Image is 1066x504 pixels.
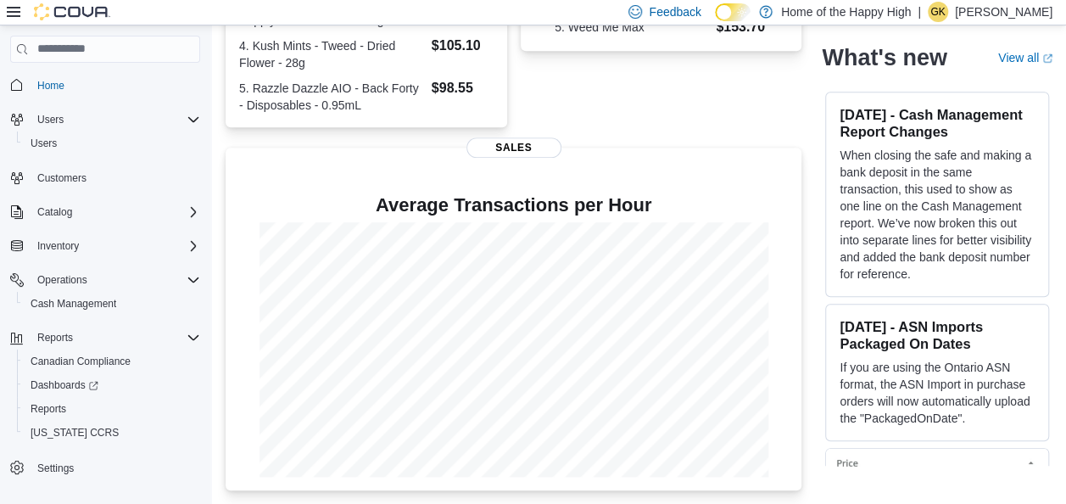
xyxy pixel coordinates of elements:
[715,21,716,22] span: Dark Mode
[3,165,207,190] button: Customers
[24,133,200,154] span: Users
[998,51,1052,64] a: View allExternal link
[24,423,126,443] a: [US_STATE] CCRS
[37,205,72,219] span: Catalog
[715,3,751,21] input: Dark Mode
[781,2,911,22] p: Home of the Happy High
[31,270,94,290] button: Operations
[37,79,64,92] span: Home
[24,423,200,443] span: Washington CCRS
[3,326,207,350] button: Reports
[3,268,207,292] button: Operations
[24,399,73,419] a: Reports
[34,3,110,20] img: Cova
[3,108,207,132] button: Users
[239,37,425,71] dt: 4. Kush Mints - Tweed - Dried Flower - 28g
[31,75,200,96] span: Home
[31,167,200,188] span: Customers
[432,78,494,98] dd: $98.55
[17,397,207,421] button: Reports
[840,147,1035,283] p: When closing the safe and making a bank deposit in the same transaction, this used to show as one...
[37,239,79,253] span: Inventory
[37,462,74,475] span: Settings
[3,234,207,258] button: Inventory
[1042,53,1052,64] svg: External link
[239,195,788,216] h4: Average Transactions per Hour
[37,171,87,185] span: Customers
[37,331,73,344] span: Reports
[24,133,64,154] a: Users
[432,36,494,56] dd: $105.10
[31,328,80,348] button: Reports
[822,44,946,71] h2: What's new
[31,236,200,256] span: Inventory
[928,2,948,22] div: Gaganpreet Kaur
[31,458,81,479] a: Settings
[31,270,200,290] span: Operations
[24,351,200,372] span: Canadian Compliance
[3,73,207,98] button: Home
[24,399,200,419] span: Reports
[17,132,207,155] button: Users
[31,236,86,256] button: Inventory
[31,456,200,478] span: Settings
[37,113,64,126] span: Users
[3,200,207,224] button: Catalog
[649,3,700,20] span: Feedback
[31,76,71,96] a: Home
[239,80,425,114] dt: 5. Razzle Dazzle AIO - Back Forty - Disposables - 0.95mL
[31,202,79,222] button: Catalog
[17,350,207,373] button: Canadian Compliance
[555,19,709,36] dt: 5. Weed Me Max
[17,373,207,397] a: Dashboards
[840,106,1035,140] h3: [DATE] - Cash Management Report Changes
[31,378,98,392] span: Dashboards
[918,2,921,22] p: |
[31,328,200,348] span: Reports
[24,375,105,395] a: Dashboards
[31,402,66,416] span: Reports
[31,137,57,150] span: Users
[24,294,200,314] span: Cash Management
[24,375,200,395] span: Dashboards
[840,318,1035,352] h3: [DATE] - ASN Imports Packaged On Dates
[37,273,87,287] span: Operations
[17,421,207,445] button: [US_STATE] CCRS
[31,202,200,222] span: Catalog
[955,2,1052,22] p: [PERSON_NAME]
[31,109,70,130] button: Users
[930,2,945,22] span: GK
[24,294,123,314] a: Cash Management
[31,168,93,188] a: Customers
[840,359,1035,427] p: If you are using the Ontario ASN format, the ASN Import in purchase orders will now automatically...
[24,351,137,372] a: Canadian Compliance
[17,292,207,316] button: Cash Management
[31,109,200,130] span: Users
[3,455,207,479] button: Settings
[31,426,119,440] span: [US_STATE] CCRS
[466,137,561,158] span: Sales
[31,355,131,368] span: Canadian Compliance
[31,297,116,311] span: Cash Management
